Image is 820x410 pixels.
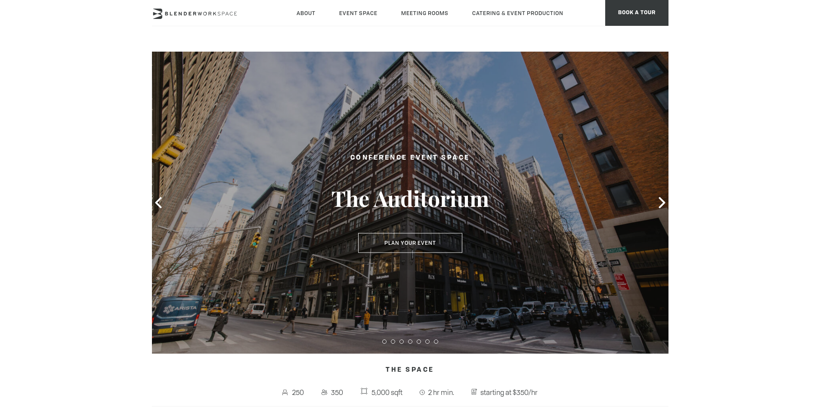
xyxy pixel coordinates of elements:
[329,385,345,399] span: 350
[358,233,462,253] button: Plan Your Event
[291,385,306,399] span: 250
[311,153,509,163] h2: Conference Event Space
[152,362,668,379] h4: The Space
[311,185,509,212] h3: The Auditorium
[426,385,456,399] span: 2 hr min.
[369,385,405,399] span: 5,000 sqft
[478,385,540,399] span: starting at $350/hr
